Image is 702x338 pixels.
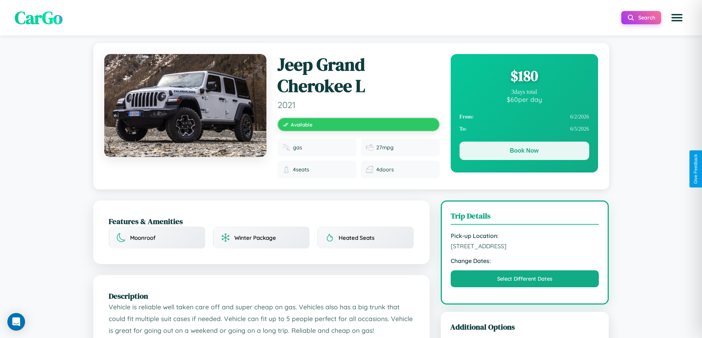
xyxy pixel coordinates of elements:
span: Heated Seats [339,234,374,241]
span: gas [293,144,302,151]
h3: Additional Options [450,321,600,332]
button: Select Different Dates [451,270,599,287]
h1: Jeep Grand Cherokee L [277,54,440,96]
span: 4 doors [376,166,394,173]
div: Give Feedback [693,154,698,184]
button: Search [621,11,661,24]
span: Moonroof [130,234,156,241]
span: Available [291,121,312,128]
button: Book Now [460,142,589,160]
img: Fuel type [283,144,290,151]
div: 6 / 5 / 2026 [460,123,589,135]
div: 3 days total [460,89,589,95]
span: 4 seats [293,166,309,173]
strong: From: [460,114,474,120]
img: Fuel efficiency [366,144,373,151]
span: Search [638,14,655,21]
img: Seats [283,166,290,173]
strong: Change Dates: [451,257,599,264]
span: 2021 [277,99,440,110]
h2: Features & Amenities [109,216,414,227]
h3: Trip Details [451,210,599,225]
h2: Description [109,291,414,301]
p: Vehicle is reliable well taken care off and super cheap on gas. Vehicles also has a big trunk tha... [109,301,414,336]
span: CarGo [15,6,63,30]
div: Open Intercom Messenger [7,313,25,331]
strong: To: [460,126,467,132]
div: $ 60 per day [460,95,589,103]
div: 6 / 2 / 2026 [460,111,589,123]
span: Winter Package [234,234,276,241]
span: [STREET_ADDRESS] [451,242,599,250]
div: $ 180 [460,66,589,86]
button: Open menu [667,7,687,28]
img: Jeep Grand Cherokee L 2021 [104,54,266,157]
strong: Pick-up Location: [451,232,599,239]
span: 27 mpg [376,144,394,151]
img: Doors [366,166,373,173]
